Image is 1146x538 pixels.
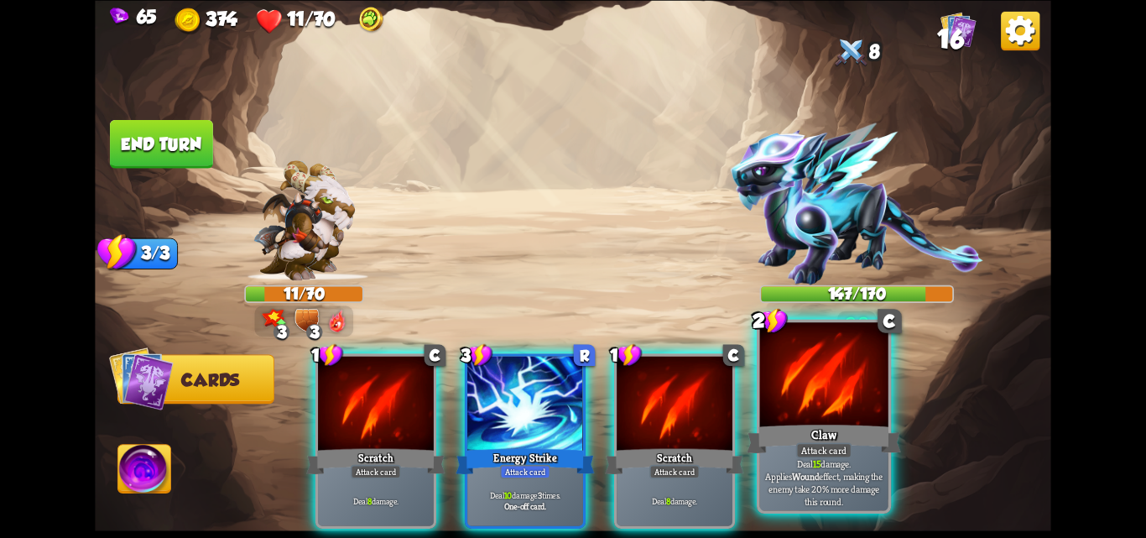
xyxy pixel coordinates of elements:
div: Attack card [796,442,852,458]
img: Heart.png [256,8,283,34]
p: Deal damage. [321,494,431,506]
img: Bonus_Armor.png [295,309,319,332]
div: C [425,344,446,366]
div: Attack card [500,464,550,478]
span: 374 [206,7,237,29]
div: View all the cards in your deck [940,11,977,50]
button: End turn [110,119,213,168]
b: 3 [538,489,542,501]
span: 11/70 [287,7,336,29]
div: 3 [306,323,323,340]
div: Attack card [351,464,401,478]
div: Gold [175,7,237,34]
div: C [723,344,745,366]
b: One-off card. [504,500,547,512]
p: Deal damage. [620,494,730,506]
button: Cards [117,354,274,404]
b: 10 [504,489,513,501]
div: 147/170 [761,286,952,301]
b: 15 [813,457,821,469]
b: Wound [792,470,819,483]
div: R [574,344,596,366]
img: Ability_Icon.png [118,445,171,499]
div: Scratch [306,446,445,477]
div: 3 [273,323,290,340]
div: Health [256,7,335,34]
div: Claw [747,421,901,456]
div: 3/3 [117,238,178,269]
img: Gold.png [175,8,202,34]
b: 8 [666,494,670,506]
span: Cards [181,370,239,389]
div: 8 [760,34,954,72]
div: Gems [110,5,157,27]
img: Barbarian_Dragon.png [253,160,356,280]
div: Energy Strike [456,446,594,477]
div: 11/70 [246,286,362,301]
span: 16 [937,24,963,54]
div: C [878,309,901,332]
img: Gem.png [110,7,129,24]
div: 1 [311,342,343,367]
b: 8 [367,494,372,506]
img: Cards_Icon.png [109,346,174,410]
img: Cards_Icon.png [940,11,977,47]
img: Options_Button.png [1001,11,1039,50]
img: Stamina_Icon.png [97,232,138,271]
img: Burst.png [845,314,868,333]
img: Bonus_Damage_Icon.png [262,309,285,329]
img: Golden Paw - Enemies drop more gold. [357,7,384,34]
img: Singularity_Dragon.png [731,123,983,285]
div: 3 [461,342,492,367]
p: Deal damage. Applies effect, making the enemy take 20% more damage this round. [763,457,884,508]
div: 2 [753,307,789,334]
div: 1 [610,342,642,367]
div: Attack card [649,464,700,478]
div: Scratch [605,446,743,477]
img: DragonFury.png [328,309,346,332]
p: Deal damage times. [471,489,581,501]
